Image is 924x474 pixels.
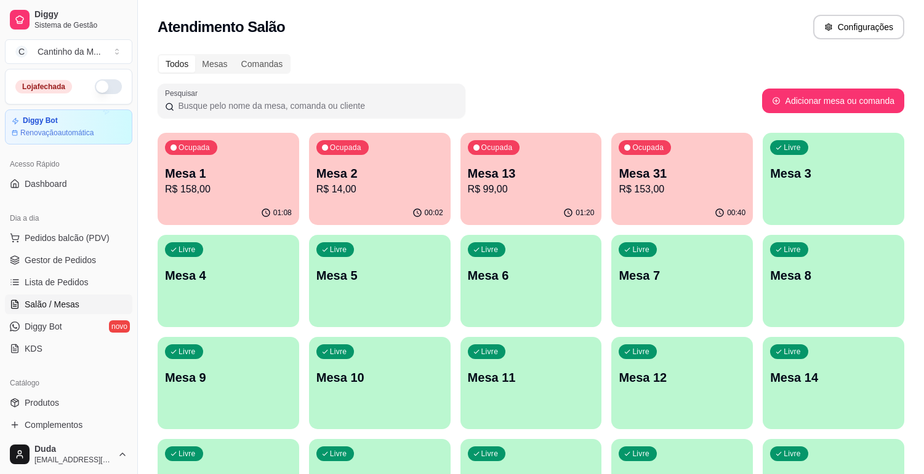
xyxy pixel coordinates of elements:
button: LivreMesa 8 [763,235,904,327]
p: Mesa 1 [165,165,292,182]
p: Mesa 9 [165,369,292,386]
a: Complementos [5,415,132,435]
span: Lista de Pedidos [25,276,89,288]
p: Livre [784,347,801,357]
button: Adicionar mesa ou comanda [762,89,904,113]
button: LivreMesa 3 [763,133,904,225]
span: Diggy Bot [25,320,62,333]
p: Livre [632,449,649,459]
a: Produtos [5,393,132,413]
span: Complementos [25,419,82,431]
a: Gestor de Pedidos [5,250,132,270]
div: Todos [159,55,195,73]
input: Pesquisar [174,100,458,112]
p: Livre [330,347,347,357]
span: Dashboard [25,178,67,190]
a: DiggySistema de Gestão [5,5,132,34]
button: OcupadaMesa 1R$ 158,0001:08 [158,133,299,225]
a: Diggy BotRenovaçãoautomática [5,109,132,144]
button: LivreMesa 12 [611,337,753,429]
div: Acesso Rápido [5,154,132,174]
span: [EMAIL_ADDRESS][DOMAIN_NAME] [34,455,113,465]
p: Livre [632,245,649,255]
p: R$ 14,00 [316,182,443,197]
h2: Atendimento Salão [158,17,285,37]
span: Pedidos balcão (PDV) [25,232,110,244]
button: LivreMesa 6 [460,235,602,327]
p: Livre [481,449,499,459]
p: Ocupada [330,143,361,152]
p: 01:20 [576,208,594,218]
button: LivreMesa 9 [158,337,299,429]
span: Diggy [34,9,127,20]
a: Dashboard [5,174,132,194]
button: Configurações [813,15,904,39]
p: Mesa 14 [770,369,897,386]
p: Ocupada [179,143,210,152]
div: Comandas [235,55,290,73]
p: Livre [632,347,649,357]
button: LivreMesa 10 [309,337,451,429]
p: 01:08 [273,208,292,218]
span: Gestor de Pedidos [25,254,96,266]
div: Dia a dia [5,208,132,228]
div: Loja fechada [15,80,72,93]
p: Mesa 10 [316,369,443,386]
p: Mesa 3 [770,165,897,182]
p: 00:40 [727,208,745,218]
button: Alterar Status [95,79,122,94]
span: C [15,45,28,58]
p: Mesa 7 [619,267,745,284]
span: Produtos [25,397,59,409]
div: Mesas [195,55,234,73]
p: Mesa 4 [165,267,292,284]
button: LivreMesa 7 [611,235,753,327]
p: Ocupada [481,143,513,152]
p: Livre [330,245,347,255]
button: LivreMesa 4 [158,235,299,327]
p: R$ 158,00 [165,182,292,197]
p: Livre [481,347,499,357]
article: Renovação automática [20,128,94,138]
button: LivreMesa 14 [763,337,904,429]
span: Sistema de Gestão [34,20,127,30]
p: Ocupada [632,143,664,152]
button: OcupadaMesa 13R$ 99,0001:20 [460,133,602,225]
div: Catálogo [5,373,132,393]
p: Livre [784,449,801,459]
p: R$ 153,00 [619,182,745,197]
p: Mesa 8 [770,267,897,284]
p: Mesa 5 [316,267,443,284]
span: Salão / Mesas [25,298,79,310]
a: Diggy Botnovo [5,317,132,336]
p: Livre [330,449,347,459]
a: Salão / Mesas [5,294,132,314]
button: OcupadaMesa 2R$ 14,0000:02 [309,133,451,225]
p: R$ 99,00 [468,182,595,197]
button: LivreMesa 5 [309,235,451,327]
p: Livre [179,347,196,357]
p: Mesa 6 [468,267,595,284]
label: Pesquisar [165,88,202,98]
p: Livre [179,449,196,459]
button: Select a team [5,39,132,64]
p: Mesa 12 [619,369,745,386]
p: Livre [784,245,801,255]
p: Mesa 13 [468,165,595,182]
p: 00:02 [425,208,443,218]
button: Pedidos balcão (PDV) [5,228,132,248]
p: Mesa 2 [316,165,443,182]
p: Livre [179,245,196,255]
article: Diggy Bot [23,116,58,125]
button: Duda[EMAIL_ADDRESS][DOMAIN_NAME] [5,440,132,469]
p: Livre [784,143,801,152]
div: Cantinho da M ... [38,45,101,58]
span: KDS [25,342,42,355]
a: KDS [5,339,132,358]
a: Lista de Pedidos [5,272,132,292]
p: Livre [481,245,499,255]
p: Mesa 11 [468,369,595,386]
p: Mesa 31 [619,165,745,182]
button: LivreMesa 11 [460,337,602,429]
span: Duda [34,444,113,455]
